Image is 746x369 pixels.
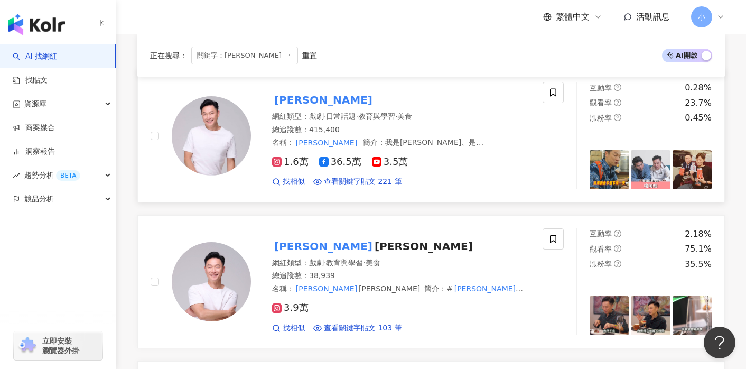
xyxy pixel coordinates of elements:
img: post-image [631,150,670,189]
span: 教育與學習 [326,259,363,267]
div: 網紅類型 ： [272,258,530,269]
img: post-image [673,150,712,189]
mark: [PERSON_NAME] [272,238,375,255]
div: 0.28% [685,82,712,94]
span: 漲粉率 [590,260,612,268]
div: 0.45% [685,112,712,124]
div: 2.18% [685,228,712,240]
mark: [PERSON_NAME] [294,137,359,149]
span: 教育與學習 [358,112,395,121]
span: [PERSON_NAME] [359,284,420,293]
span: 小 [698,11,705,23]
a: 查看關鍵字貼文 221 筆 [313,177,402,187]
span: · [395,112,397,121]
span: 互動率 [590,229,612,238]
a: searchAI 找網紅 [13,51,57,62]
img: KOL Avatar [172,96,251,176]
span: [PERSON_NAME] [375,240,473,253]
span: question-circle [614,260,621,267]
img: logo [8,14,65,35]
mark: [PERSON_NAME] [272,91,375,108]
div: 35.5% [685,259,712,270]
span: question-circle [614,114,621,121]
mark: [PERSON_NAME] [294,283,359,294]
span: · [363,259,365,267]
span: · [356,112,358,121]
span: 觀看率 [590,98,612,107]
span: · [324,112,326,121]
a: chrome extension立即安裝 瀏覽器外掛 [14,331,102,360]
mark: [PERSON_NAME] [453,283,517,294]
span: 36.5萬 [319,156,361,168]
span: 美食 [397,112,412,121]
span: 繁體中文 [556,11,590,23]
span: 找相似 [283,323,305,334]
span: 競品分析 [24,187,54,211]
span: # [446,284,453,293]
a: 洞察報告 [13,146,55,157]
iframe: Help Scout Beacon - Open [704,327,735,358]
span: 關鍵字：[PERSON_NAME] [191,47,298,64]
span: 正在搜尋 ： [150,51,187,60]
img: post-image [631,296,670,335]
div: 重置 [302,51,317,60]
span: 資源庫 [24,92,46,116]
span: 查看關鍵字貼文 103 筆 [324,323,402,334]
span: 1.6萬 [272,156,309,168]
span: 戲劇 [309,259,324,267]
span: 3.5萬 [372,156,408,168]
span: 3.9萬 [272,302,309,313]
div: 總追蹤數 ： 415,400 [272,125,530,135]
a: KOL Avatar[PERSON_NAME][PERSON_NAME]網紅類型：戲劇·教育與學習·美食總追蹤數：38,939名稱：[PERSON_NAME][PERSON_NAME]簡介：#[... [137,215,725,349]
span: question-circle [614,84,621,91]
a: 找相似 [272,323,305,334]
span: 趨勢分析 [24,163,80,187]
div: 網紅類型 ： [272,112,530,122]
span: 名稱 ： [272,284,420,293]
div: 75.1% [685,243,712,255]
div: 23.7% [685,97,712,109]
span: 名稱 ： [272,138,359,146]
a: 查看關鍵字貼文 103 筆 [313,323,402,334]
span: 立即安裝 瀏覽器外掛 [42,336,79,355]
span: question-circle [614,230,621,237]
span: 觀看率 [590,245,612,253]
a: 找相似 [272,177,305,187]
span: question-circle [614,245,621,252]
a: 找貼文 [13,75,48,86]
img: post-image [673,296,712,335]
span: question-circle [614,99,621,106]
a: KOL Avatar[PERSON_NAME]網紅類型：戲劇·日常話題·教育與學習·美食總追蹤數：415,400名稱：[PERSON_NAME]簡介：我是[PERSON_NAME]、是[PERS... [137,69,725,202]
span: 漲粉率 [590,114,612,122]
span: 戲劇 [309,112,324,121]
span: 美食 [366,259,380,267]
a: 商案媒合 [13,123,55,133]
span: rise [13,172,20,179]
span: 找相似 [283,177,305,187]
span: 查看關鍵字貼文 221 筆 [324,177,402,187]
img: KOL Avatar [172,242,251,321]
span: 簡介 ： [272,138,529,229]
div: BETA [56,170,80,181]
span: 互動率 [590,84,612,92]
span: · [324,259,326,267]
img: chrome extension [17,337,38,354]
img: post-image [590,296,629,335]
span: 活動訊息 [636,12,670,22]
span: 日常話題 [326,112,356,121]
div: 總追蹤數 ： 38,939 [272,271,530,281]
img: post-image [590,150,629,189]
